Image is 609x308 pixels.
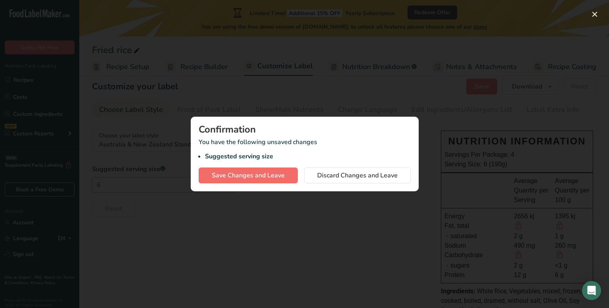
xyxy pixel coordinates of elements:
[199,125,411,134] div: Confirmation
[199,167,298,183] button: Save Changes and Leave
[205,152,411,161] li: Suggested serving size
[582,281,601,300] div: Open Intercom Messenger
[304,167,411,183] button: Discard Changes and Leave
[317,171,398,180] span: Discard Changes and Leave
[212,171,285,180] span: Save Changes and Leave
[199,137,411,161] p: You have the following unsaved changes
